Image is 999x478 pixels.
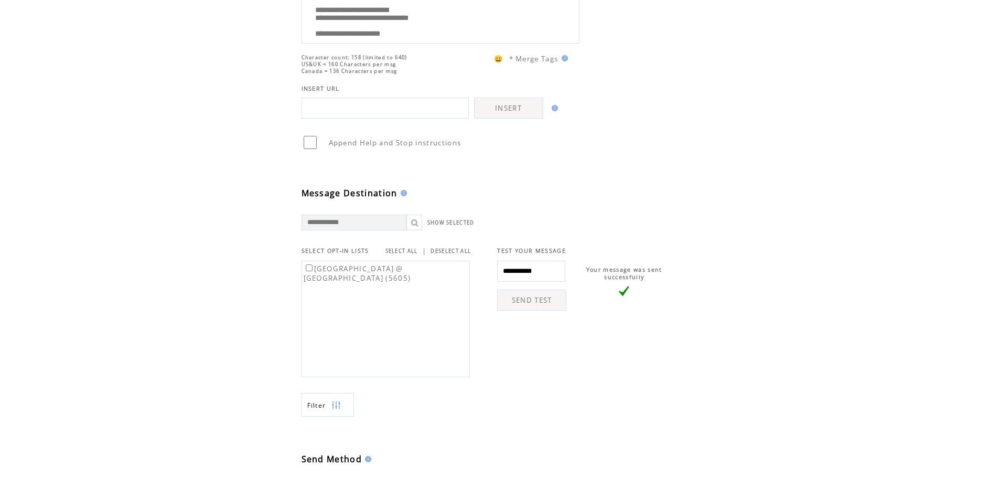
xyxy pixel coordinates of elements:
span: Canada = 136 Characters per msg [302,68,398,75]
span: SELECT OPT-IN LISTS [302,247,369,254]
span: INSERT URL [302,85,340,92]
a: INSERT [474,98,543,119]
a: Filter [302,393,354,417]
span: * Merge Tags [509,54,558,63]
span: Character count: 158 (limited to 640) [302,54,407,61]
a: DESELECT ALL [431,248,471,254]
img: help.gif [362,456,371,462]
span: Message Destination [302,187,398,199]
span: Your message was sent successfully [586,266,662,281]
span: Send Method [302,453,362,465]
span: 😀 [494,54,503,63]
span: Append Help and Stop instructions [329,138,461,147]
img: help.gif [398,190,407,196]
a: SHOW SELECTED [427,219,475,226]
span: | [422,246,426,256]
img: vLarge.png [619,286,629,296]
img: help.gif [549,105,558,111]
span: Show filters [307,401,326,410]
img: help.gif [558,55,568,61]
label: [GEOGRAPHIC_DATA] @ [GEOGRAPHIC_DATA] (5605) [304,264,411,283]
a: SEND TEST [497,290,566,311]
img: filters.png [331,394,341,417]
span: TEST YOUR MESSAGE [497,247,566,254]
span: US&UK = 160 Characters per msg [302,61,396,68]
input: [GEOGRAPHIC_DATA] @ [GEOGRAPHIC_DATA] (5605) [306,264,313,271]
a: SELECT ALL [385,248,418,254]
